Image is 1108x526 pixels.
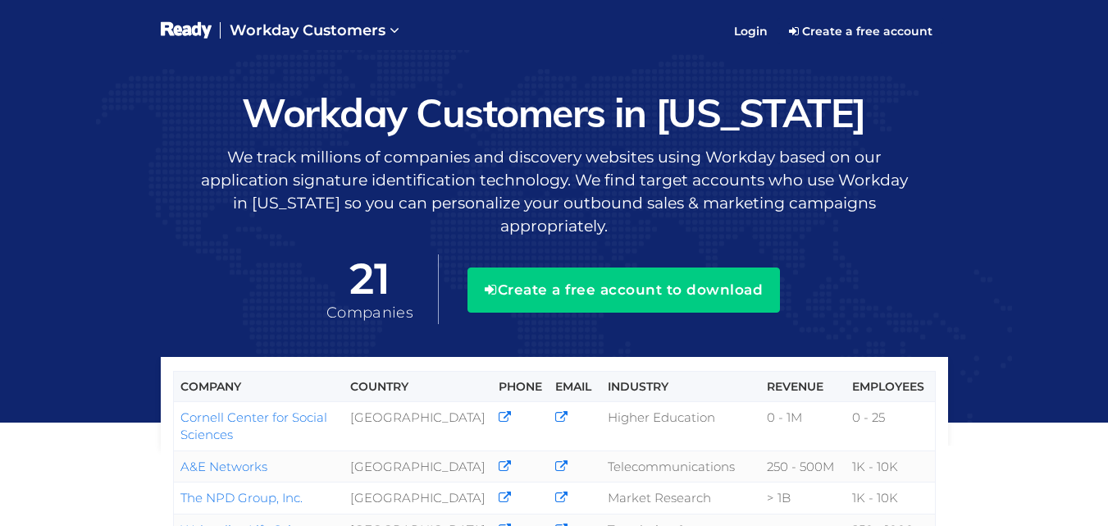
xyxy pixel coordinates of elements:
[601,451,760,482] td: Telecommunications
[601,483,760,514] td: Market Research
[344,372,492,402] th: Country
[846,372,935,402] th: Employees
[760,451,845,482] td: 250 - 500M
[326,304,413,322] span: Companies
[180,409,327,442] a: Cornell Center for Social Sciences
[180,490,303,505] a: The NPD Group, Inc.
[180,459,267,474] a: A&E Networks
[220,8,409,54] a: Workday Customers
[601,402,760,451] td: Higher Education
[760,483,845,514] td: > 1B
[344,402,492,451] td: [GEOGRAPHIC_DATA]
[344,451,492,482] td: [GEOGRAPHIC_DATA]
[734,24,768,39] span: Login
[777,18,944,44] a: Create a free account
[549,372,600,402] th: Email
[326,255,413,303] span: 21
[724,11,777,52] a: Login
[161,91,948,135] h1: Workday Customers in [US_STATE]
[846,451,935,482] td: 1K - 10K
[760,372,845,402] th: Revenue
[161,146,948,238] p: We track millions of companies and discovery websites using Workday based on our application sign...
[173,372,344,402] th: Company
[161,21,212,41] img: logo
[846,402,935,451] td: 0 - 25
[760,402,845,451] td: 0 - 1M
[230,21,385,39] span: Workday Customers
[467,268,780,312] button: Create a free account to download
[492,372,549,402] th: Phone
[846,483,935,514] td: 1K - 10K
[344,483,492,514] td: [GEOGRAPHIC_DATA]
[601,372,760,402] th: Industry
